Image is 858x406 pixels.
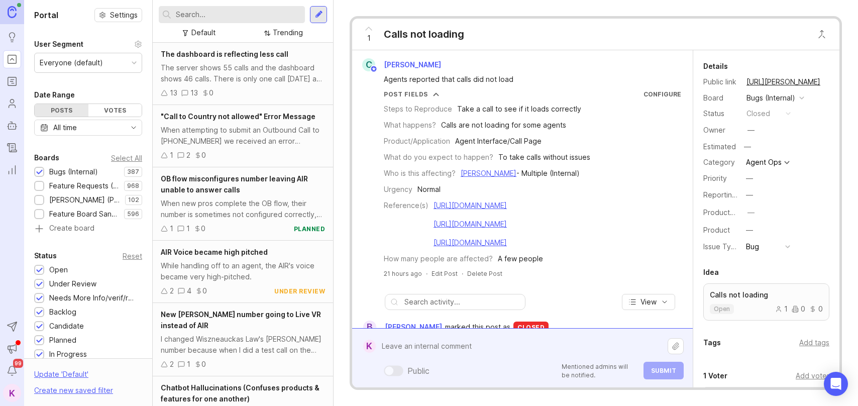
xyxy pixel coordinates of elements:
[49,264,68,275] div: Open
[53,122,77,133] div: All time
[34,225,142,234] a: Create board
[744,206,758,219] button: ProductboardID
[746,189,753,200] div: —
[153,303,333,376] a: New [PERSON_NAME] number going to Live VR instead of AIRI changed Wiszneauckas Law's [PERSON_NAME...
[746,173,753,184] div: —
[34,369,88,385] div: Update ' Default '
[202,285,207,296] div: 0
[40,57,103,68] div: Everyone (default)
[370,65,378,73] img: member badge
[153,43,333,105] a: The dashboard is reflecting less callThe server shows 55 calls and the dashboard shows 46 calls. ...
[201,223,205,234] div: 0
[441,120,566,131] div: Calls are not loading for some agents
[49,307,76,318] div: Backlog
[356,58,449,71] a: C[PERSON_NAME]
[404,296,520,308] input: Search activity...
[703,242,740,251] label: Issue Type
[161,174,308,194] span: OB flow misconfigures number leaving AIR unable to answer calls
[384,27,464,41] div: Calls not loading
[703,143,736,150] div: Estimated
[498,152,590,163] div: To take calls without issues
[384,152,493,163] div: What do you expect to happen?
[49,194,120,206] div: [PERSON_NAME] (Public)
[747,125,755,136] div: —
[34,38,83,50] div: User Segment
[668,338,684,354] button: Upload file
[434,220,507,228] a: [URL][DOMAIN_NAME]
[294,225,326,233] div: planned
[746,159,782,166] div: Agent Ops
[187,359,190,370] div: 1
[161,62,325,84] div: The server shows 55 calls and the dashboard shows 46 calls. There is only one call [DATE] and the...
[186,150,190,161] div: 2
[49,321,84,332] div: Candidate
[161,383,319,403] span: Chatbot Hallucinations (Confuses products & features for one another)
[703,60,728,72] div: Details
[746,108,770,119] div: closed
[362,58,375,71] div: C
[371,328,379,335] img: member badge
[363,321,376,334] div: B
[161,198,325,220] div: When new pros complete the OB flow, their number is sometimes not configured correctly, which res...
[186,223,190,234] div: 1
[741,140,754,153] div: —
[3,384,21,402] button: K
[426,269,427,278] div: ·
[432,269,458,278] div: Edit Post
[461,169,516,177] a: [PERSON_NAME]
[703,226,730,234] label: Product
[743,75,823,88] a: [URL][PERSON_NAME]
[201,359,206,370] div: 0
[703,174,727,182] label: Priority
[357,321,445,334] a: B[PERSON_NAME]
[191,27,216,38] div: Default
[384,200,428,211] div: Reference(s)
[126,124,142,132] svg: toggle icon
[111,155,142,161] div: Select All
[153,167,333,241] a: OB flow misconfigures number leaving AIR unable to answer callsWhen new pros complete the OB flow...
[384,120,436,131] div: What happens?
[796,370,829,381] div: Add voter
[703,108,738,119] div: Status
[643,90,681,98] a: Configure
[176,9,301,20] input: Search...
[170,223,173,234] div: 1
[110,10,138,20] span: Settings
[747,207,755,218] div: —
[384,253,493,264] div: How many people are affected?
[153,105,333,167] a: "Call to Country not allowed" Error MessageWhen attempting to submit an Outbound Call to [PHONE_N...
[714,305,730,313] p: open
[417,184,441,195] div: Normal
[187,285,191,296] div: 4
[3,28,21,46] a: Ideas
[703,283,829,321] a: Calls not loadingopen100
[498,253,543,264] div: A few people
[384,90,428,98] div: Post Fields
[273,27,303,38] div: Trending
[384,90,439,98] button: Post Fields
[363,340,376,353] div: K
[792,306,805,313] div: 0
[367,33,371,44] span: 1
[434,238,507,247] a: [URL][DOMAIN_NAME]
[703,157,738,168] div: Category
[170,285,174,296] div: 2
[467,269,502,278] div: Delete Post
[34,250,57,262] div: Status
[622,294,675,310] button: View
[445,322,510,333] span: marked this post as
[153,241,333,303] a: AIR Voice became high pitchedWhile handling off to an agent, the AIR's voice became very high-pit...
[274,287,325,295] div: under review
[161,310,321,330] span: New [PERSON_NAME] number going to Live VR instead of AIR
[384,184,412,195] div: Urgency
[3,117,21,135] a: Autopilot
[161,260,325,282] div: While handling off to an agent, the AIR's voice became very high-pitched.
[161,125,325,147] div: When attempting to submit an Outbound Call to [PHONE_NUMBER] we received an error message that st...
[384,74,673,85] div: Agents reported that calls did not load
[703,92,738,104] div: Board
[385,322,442,333] span: [PERSON_NAME]
[384,60,441,69] span: [PERSON_NAME]
[703,266,719,278] div: Idea
[127,168,139,176] p: 387
[170,150,173,161] div: 1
